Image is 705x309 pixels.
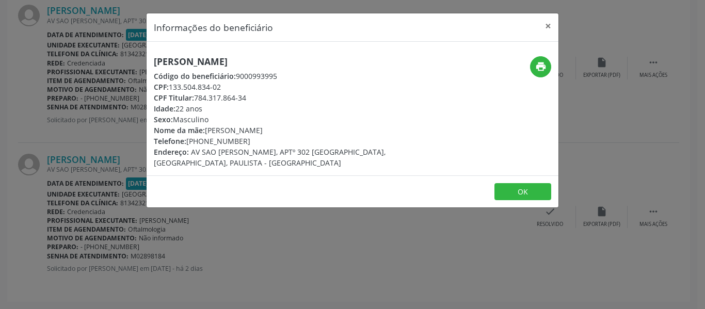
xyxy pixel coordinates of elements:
span: Nome da mãe: [154,125,205,135]
button: OK [494,183,551,201]
div: [PERSON_NAME] [154,125,414,136]
span: Sexo: [154,115,173,124]
span: CPF: [154,82,169,92]
span: Código do beneficiário: [154,71,236,81]
button: Close [538,13,558,39]
div: 9000993995 [154,71,414,82]
div: 133.504.834-02 [154,82,414,92]
i: print [535,61,547,72]
span: CPF Titular: [154,93,194,103]
h5: Informações do beneficiário [154,21,273,34]
h5: [PERSON_NAME] [154,56,414,67]
div: [PHONE_NUMBER] [154,136,414,147]
div: 22 anos [154,103,414,114]
div: Masculino [154,114,414,125]
button: print [530,56,551,77]
div: 784.317.864-34 [154,92,414,103]
span: AV SAO [PERSON_NAME], APTº 302 [GEOGRAPHIC_DATA], [GEOGRAPHIC_DATA], PAULISTA - [GEOGRAPHIC_DATA] [154,147,386,168]
span: Idade: [154,104,175,113]
span: Endereço: [154,147,189,157]
span: Telefone: [154,136,186,146]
